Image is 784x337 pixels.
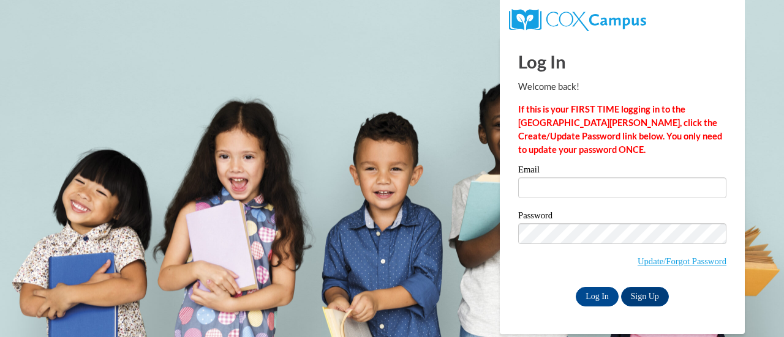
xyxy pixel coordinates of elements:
label: Email [518,165,726,177]
strong: If this is your FIRST TIME logging in to the [GEOGRAPHIC_DATA][PERSON_NAME], click the Create/Upd... [518,104,722,155]
input: Log In [576,287,619,306]
a: Update/Forgot Password [638,256,726,266]
img: COX Campus [509,9,646,31]
a: Sign Up [621,287,669,306]
p: Welcome back! [518,80,726,94]
h1: Log In [518,49,726,74]
label: Password [518,211,726,223]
